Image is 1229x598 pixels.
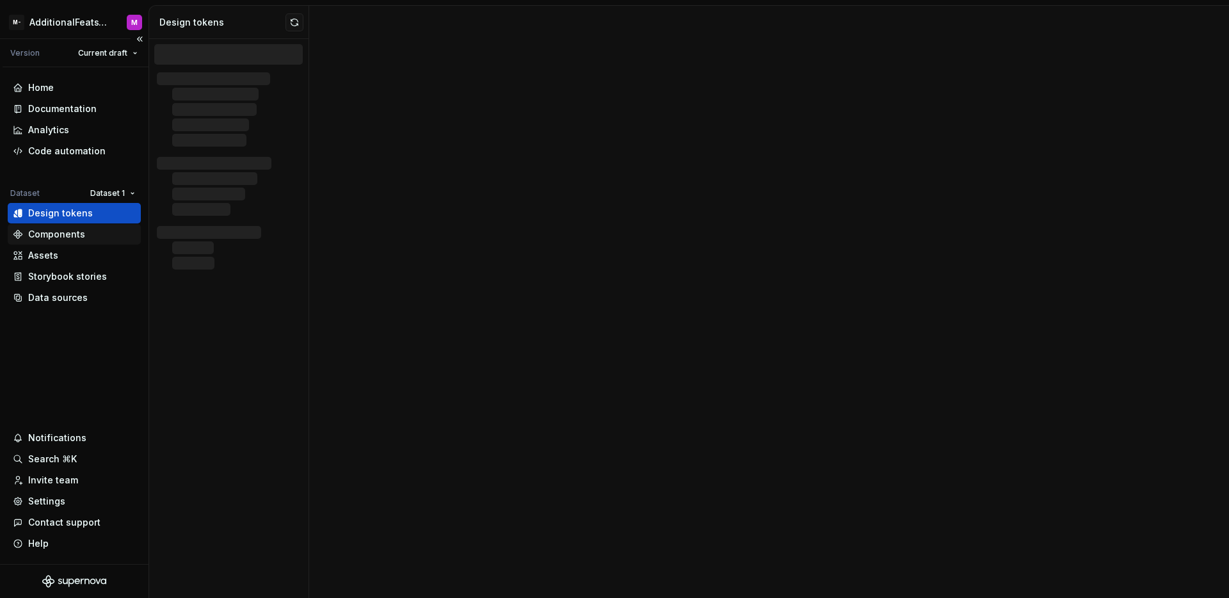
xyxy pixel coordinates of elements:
[28,495,65,508] div: Settings
[10,48,40,58] div: Version
[8,287,141,308] a: Data sources
[159,16,285,29] div: Design tokens
[8,512,141,533] button: Contact support
[8,99,141,119] a: Documentation
[8,224,141,245] a: Components
[90,188,125,198] span: Dataset 1
[28,453,77,465] div: Search ⌘K
[28,145,106,158] div: Code automation
[131,17,138,28] div: M
[8,120,141,140] a: Analytics
[28,124,69,136] div: Analytics
[8,77,141,98] a: Home
[28,291,88,304] div: Data sources
[28,432,86,444] div: Notifications
[8,203,141,223] a: Design tokens
[42,575,106,588] svg: Supernova Logo
[28,81,54,94] div: Home
[3,8,146,36] button: M-AdditionalFeatsTestM
[28,270,107,283] div: Storybook stories
[8,449,141,469] button: Search ⌘K
[8,245,141,266] a: Assets
[28,474,78,487] div: Invite team
[28,102,97,115] div: Documentation
[8,533,141,554] button: Help
[28,516,100,529] div: Contact support
[131,30,149,48] button: Collapse sidebar
[72,44,143,62] button: Current draft
[8,141,141,161] a: Code automation
[10,188,40,198] div: Dataset
[28,537,49,550] div: Help
[8,266,141,287] a: Storybook stories
[8,428,141,448] button: Notifications
[9,15,24,30] div: M-
[8,470,141,490] a: Invite team
[84,184,141,202] button: Dataset 1
[29,16,111,29] div: AdditionalFeatsTest
[78,48,127,58] span: Current draft
[8,491,141,512] a: Settings
[28,207,93,220] div: Design tokens
[28,228,85,241] div: Components
[28,249,58,262] div: Assets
